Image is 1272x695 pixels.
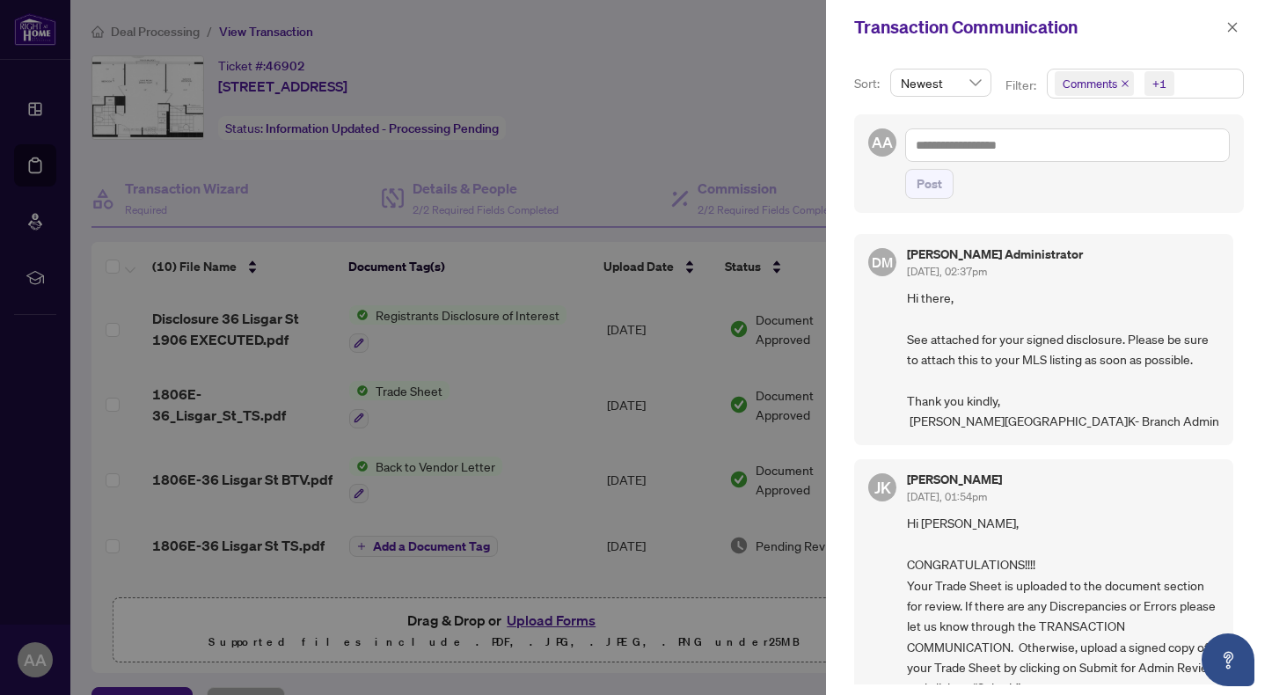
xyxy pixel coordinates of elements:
[1202,633,1254,686] button: Open asap
[907,490,987,503] span: [DATE], 01:54pm
[1226,21,1239,33] span: close
[1055,71,1134,96] span: Comments
[1063,75,1117,92] span: Comments
[1121,79,1129,88] span: close
[872,252,893,273] span: DM
[872,131,893,154] span: AA
[907,248,1083,260] h5: [PERSON_NAME] Administrator
[874,475,891,500] span: JK
[901,69,981,96] span: Newest
[854,14,1221,40] div: Transaction Communication
[905,169,954,199] button: Post
[1005,76,1039,95] p: Filter:
[854,74,883,93] p: Sort:
[1152,75,1166,92] div: +1
[907,473,1002,486] h5: [PERSON_NAME]
[907,265,987,278] span: [DATE], 02:37pm
[907,288,1219,432] span: Hi there, See attached for your signed disclosure. Please be sure to attach this to your MLS list...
